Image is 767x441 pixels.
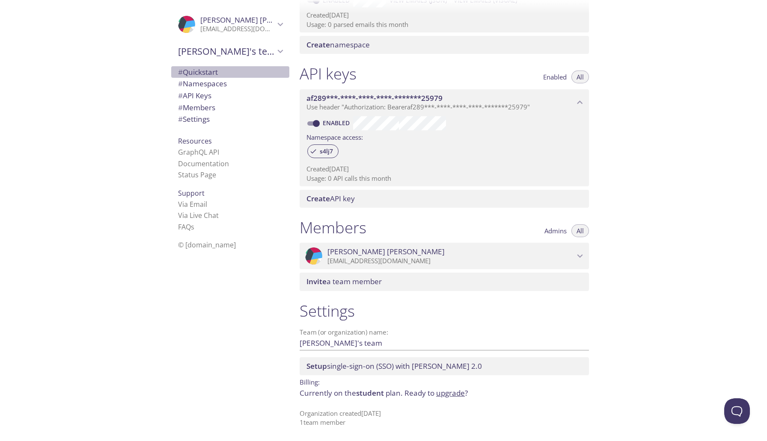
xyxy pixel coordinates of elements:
[300,64,357,83] h1: API keys
[356,388,384,398] span: student
[171,40,289,62] div: Devendra's team
[300,243,589,269] div: Devendra sharma
[571,71,589,83] button: All
[306,11,582,20] p: Created [DATE]
[178,222,194,232] a: FAQ
[178,114,210,124] span: Settings
[300,388,589,399] p: Currently on the plan.
[178,45,275,57] span: [PERSON_NAME]'s team
[171,90,289,102] div: API Keys
[178,188,205,198] span: Support
[300,357,589,375] div: Setup SSO
[171,113,289,125] div: Team Settings
[171,10,289,38] div: Devendra sharma
[404,388,468,398] span: Ready to ?
[171,102,289,114] div: Members
[306,20,582,29] p: Usage: 0 parsed emails this month
[300,36,589,54] div: Create namespace
[300,375,589,388] p: Billing:
[300,190,589,208] div: Create API Key
[178,136,212,146] span: Resources
[307,144,339,158] div: s4lj7
[178,91,183,100] span: #
[178,103,183,112] span: #
[200,25,275,33] p: [EMAIL_ADDRESS][DOMAIN_NAME]
[200,15,318,25] span: [PERSON_NAME] [PERSON_NAME]
[300,409,589,427] p: Organization created [DATE] 1 team member
[724,398,750,424] iframe: Help Scout Beacon - Open
[178,67,218,77] span: Quickstart
[539,224,572,237] button: Admins
[178,114,183,124] span: #
[327,257,574,265] p: [EMAIL_ADDRESS][DOMAIN_NAME]
[178,147,219,157] a: GraphQL API
[300,273,589,291] div: Invite a team member
[178,211,219,220] a: Via Live Chat
[306,361,327,371] span: Setup
[300,301,589,320] h1: Settings
[178,91,211,100] span: API Keys
[327,247,445,256] span: [PERSON_NAME] [PERSON_NAME]
[315,147,338,155] span: s4lj7
[306,361,482,371] span: single-sign-on (SSO) with [PERSON_NAME] 2.0
[306,194,330,203] span: Create
[306,276,382,286] span: a team member
[178,79,183,88] span: #
[306,130,363,143] label: Namespace access:
[321,119,353,127] a: Enabled
[306,194,355,203] span: API key
[306,276,327,286] span: Invite
[178,159,229,168] a: Documentation
[171,66,289,78] div: Quickstart
[306,174,582,183] p: Usage: 0 API calls this month
[306,165,582,173] p: Created [DATE]
[178,67,183,77] span: #
[178,79,227,88] span: Namespaces
[178,103,215,112] span: Members
[306,40,330,50] span: Create
[300,329,389,335] label: Team (or organization) name:
[171,78,289,90] div: Namespaces
[300,218,366,237] h1: Members
[178,170,216,179] a: Status Page
[571,224,589,237] button: All
[178,240,236,250] span: © [DOMAIN_NAME]
[178,200,207,209] a: Via Email
[191,222,194,232] span: s
[306,40,370,50] span: namespace
[436,388,465,398] a: upgrade
[538,71,572,83] button: Enabled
